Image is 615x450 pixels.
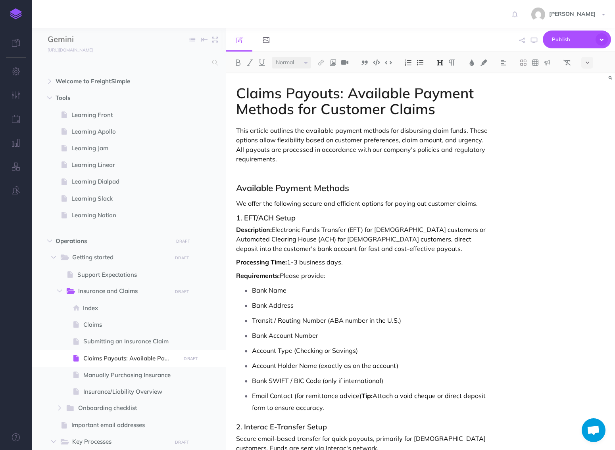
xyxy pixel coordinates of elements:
strong: Processing Time: [236,258,287,266]
img: Unordered list button [417,59,424,66]
small: [URL][DOMAIN_NAME] [48,47,93,53]
img: Paragraph button [448,59,455,66]
span: Learning Jam [71,144,178,153]
img: Create table button [532,59,539,66]
button: Publish [543,31,611,48]
input: Search [48,56,208,70]
span: Important email addresses [71,420,178,430]
img: Ordered list button [405,59,412,66]
p: This article outlines the available payment methods for disbursing claim funds. These options all... [236,126,488,164]
p: Bank Account Number [252,329,488,341]
span: Claims Payouts: Available Payment Methods [83,354,178,363]
p: Transit / Routing Number (ABA number in the U.S.) [252,314,488,326]
img: Bold button [234,59,242,66]
img: Italic button [246,59,254,66]
img: Headings dropdown button [436,59,444,66]
span: [PERSON_NAME] [545,10,600,17]
p: Account Type (Checking or Savings) [252,345,488,356]
a: [URL][DOMAIN_NAME] [32,46,101,54]
p: Bank Name [252,284,488,296]
strong: Tip: [361,392,373,400]
img: Callout dropdown menu button [544,59,551,66]
span: Learning Apollo [71,127,178,136]
span: Learning Slack [71,194,178,203]
img: Link button [317,59,325,66]
small: DRAFT [175,289,189,294]
span: Tools [56,93,168,103]
span: Index [83,303,178,313]
span: Manually Purchasing Insurance [83,370,178,380]
button: DRAFT [172,253,192,262]
span: Learning Front [71,110,178,120]
span: Insurance and Claims [78,286,166,297]
small: DRAFT [176,239,190,244]
span: Learning Dialpad [71,177,178,186]
img: Underline button [258,59,265,66]
img: Blockquote button [361,59,368,66]
strong: Requirements: [236,272,280,280]
p: Electronic Funds Transfer (EFT) for [DEMOGRAPHIC_DATA] customers or Automated Clearing House (ACH... [236,225,488,253]
span: Submitting an Insurance Claim [83,337,178,346]
span: Claims [83,320,178,329]
img: Add video button [341,59,348,66]
strong: Description: [236,226,272,234]
h2: Available Payment Methods [236,183,488,193]
button: DRAFT [181,354,201,363]
button: DRAFT [172,438,192,447]
p: Please provide: [236,271,488,280]
small: DRAFT [175,440,189,445]
small: DRAFT [175,255,189,260]
p: We offer the following secure and efficient options for paying out customer claims. [236,199,488,208]
p: Account Holder Name (exactly as on the account) [252,360,488,371]
span: Learning Linear [71,160,178,170]
p: Email Contact (for remittance advice) Attach a void cheque or direct deposit form to ensure accur... [252,390,488,414]
small: DRAFT [184,356,198,361]
span: Key Processes [72,437,166,447]
div: Open chat [582,418,605,442]
span: Onboarding checklist [78,403,166,414]
button: DRAFT [173,237,193,246]
img: logo-mark.svg [10,8,22,19]
p: 1-3 business days. [236,257,488,267]
span: Learning Notion [71,211,178,220]
span: Getting started [72,253,166,263]
img: Add image button [329,59,336,66]
img: Clear styles button [563,59,571,66]
img: Text background color button [480,59,487,66]
img: Code block button [373,59,380,65]
img: Inline code button [385,59,392,65]
img: b1b60b1f09e01447de828c9d38f33e49.jpg [531,8,545,21]
h3: 2. Interac E-Transfer Setup [236,423,488,431]
span: Insurance/Liability Overview [83,387,178,396]
span: Operations [56,236,168,246]
span: Welcome to FreightSimple [56,77,168,86]
img: Text color button [468,59,475,66]
p: Bank SWIFT / BIC Code (only if international) [252,375,488,387]
span: Publish [552,33,592,46]
h1: Claims Payouts: Available Payment Methods for Customer Claims [236,85,488,117]
img: Alignment dropdown menu button [500,59,507,66]
input: Documentation Name [48,34,141,46]
h3: 1. EFT/ACH Setup [236,214,488,222]
span: Support Expectations [77,270,178,280]
button: DRAFT [172,287,192,296]
p: Bank Address [252,299,488,311]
